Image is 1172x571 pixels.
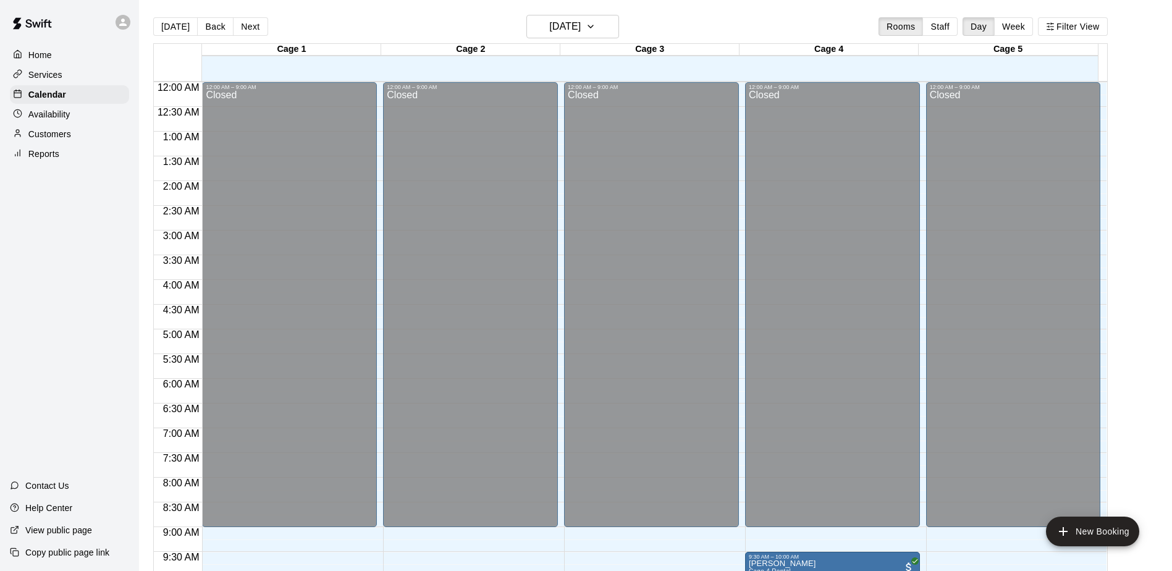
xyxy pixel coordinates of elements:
[10,105,129,124] a: Availability
[930,90,1097,531] div: Closed
[930,84,1097,90] div: 12:00 AM – 9:00 AM
[28,88,66,101] p: Calendar
[879,17,923,36] button: Rooms
[160,552,203,562] span: 9:30 AM
[160,231,203,241] span: 3:00 AM
[25,502,72,514] p: Help Center
[25,546,109,559] p: Copy public page link
[160,156,203,167] span: 1:30 AM
[381,44,560,56] div: Cage 2
[160,305,203,315] span: 4:30 AM
[25,480,69,492] p: Contact Us
[383,82,558,527] div: 12:00 AM – 9:00 AM: Closed
[745,82,920,527] div: 12:00 AM – 9:00 AM: Closed
[526,15,619,38] button: [DATE]
[160,329,203,340] span: 5:00 AM
[10,46,129,64] a: Home
[160,478,203,488] span: 8:00 AM
[387,90,554,531] div: Closed
[568,84,735,90] div: 12:00 AM – 9:00 AM
[1038,17,1107,36] button: Filter View
[28,108,70,121] p: Availability
[160,255,203,266] span: 3:30 AM
[160,181,203,192] span: 2:00 AM
[206,90,373,531] div: Closed
[749,90,916,531] div: Closed
[202,82,377,527] div: 12:00 AM – 9:00 AM: Closed
[749,84,916,90] div: 12:00 AM – 9:00 AM
[28,148,59,160] p: Reports
[197,17,234,36] button: Back
[10,85,129,104] a: Calendar
[919,44,1098,56] div: Cage 5
[160,132,203,142] span: 1:00 AM
[28,49,52,61] p: Home
[153,17,198,36] button: [DATE]
[233,17,268,36] button: Next
[154,107,203,117] span: 12:30 AM
[926,82,1101,527] div: 12:00 AM – 9:00 AM: Closed
[160,428,203,439] span: 7:00 AM
[994,17,1033,36] button: Week
[202,44,381,56] div: Cage 1
[25,524,92,536] p: View public page
[740,44,919,56] div: Cage 4
[560,44,740,56] div: Cage 3
[549,18,581,35] h6: [DATE]
[160,404,203,414] span: 6:30 AM
[160,379,203,389] span: 6:00 AM
[568,90,735,531] div: Closed
[749,554,916,560] div: 9:30 AM – 10:00 AM
[160,527,203,538] span: 9:00 AM
[28,69,62,81] p: Services
[963,17,995,36] button: Day
[10,125,129,143] a: Customers
[160,453,203,463] span: 7:30 AM
[160,354,203,365] span: 5:30 AM
[1046,517,1139,546] button: add
[160,280,203,290] span: 4:00 AM
[922,17,958,36] button: Staff
[10,145,129,163] a: Reports
[564,82,739,527] div: 12:00 AM – 9:00 AM: Closed
[154,82,203,93] span: 12:00 AM
[28,128,71,140] p: Customers
[206,84,373,90] div: 12:00 AM – 9:00 AM
[10,66,129,84] a: Services
[160,502,203,513] span: 8:30 AM
[387,84,554,90] div: 12:00 AM – 9:00 AM
[160,206,203,216] span: 2:30 AM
